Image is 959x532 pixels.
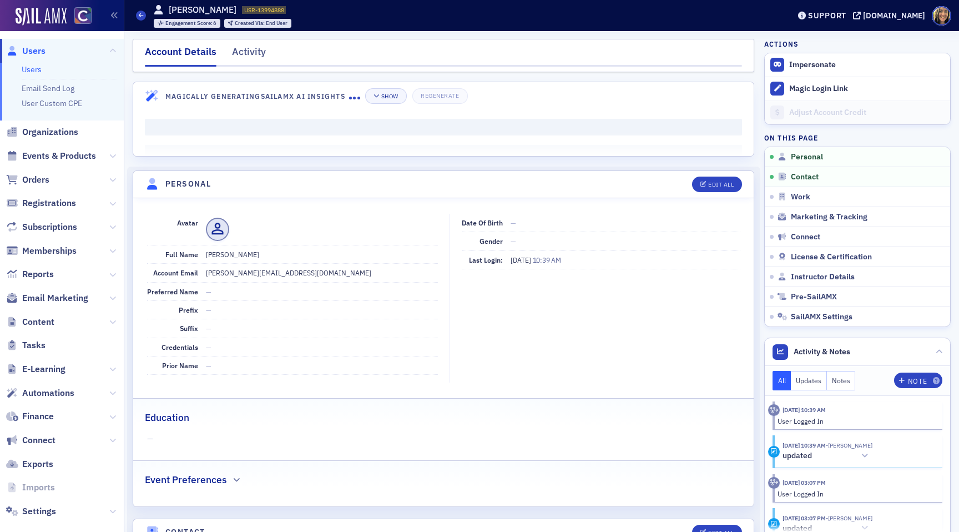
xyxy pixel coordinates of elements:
span: Pre-SailAMX [791,292,837,302]
button: Magic Login Link [765,77,950,101]
div: Activity [232,44,266,65]
span: Preferred Name [147,287,198,296]
span: Personal [791,152,823,162]
div: Engagement Score: 6 [154,19,221,28]
a: SailAMX [16,8,67,26]
span: Suffix [180,324,198,333]
div: Note [908,378,927,384]
span: Account Email [153,268,198,277]
h1: [PERSON_NAME] [169,4,236,16]
span: Work [791,192,810,202]
h4: Personal [165,178,211,190]
button: [DOMAIN_NAME] [853,12,929,19]
h2: Education [145,410,189,425]
a: Content [6,316,54,328]
button: Regenerate [412,88,467,104]
a: Connect [6,434,55,446]
button: updated [783,450,872,462]
div: [DOMAIN_NAME] [863,11,925,21]
span: Michelle Zink [826,514,872,522]
span: Profile [932,6,951,26]
span: Connect [791,232,820,242]
span: — [206,324,211,333]
a: E-Learning [6,363,65,375]
span: Prefix [179,305,198,314]
span: Prior Name [162,361,198,370]
a: Tasks [6,339,46,352]
button: Updates [791,371,827,390]
div: Edit All [708,182,734,188]
div: Adjust Account Credit [789,108,945,118]
h4: Magically Generating SailAMX AI Insights [165,91,349,101]
a: Users [6,45,46,57]
time: 10/14/2025 10:39 AM [783,406,826,414]
div: 6 [165,21,217,27]
span: Connect [22,434,55,446]
dd: [PERSON_NAME][EMAIL_ADDRESS][DOMAIN_NAME] [206,264,438,282]
span: Marketing & Tracking [791,212,867,222]
span: Activity & Notes [794,346,850,358]
a: Reports [6,268,54,280]
button: Show [365,88,407,104]
span: Last Login: [469,255,503,264]
a: Organizations [6,126,78,138]
span: SailAMX Settings [791,312,852,322]
button: Notes [827,371,856,390]
div: Support [808,11,846,21]
div: Show [381,93,398,99]
span: Memberships [22,245,77,257]
button: Edit All [692,177,742,192]
span: Events & Products [22,150,96,162]
span: Reports [22,268,54,280]
a: Settings [6,505,56,518]
dd: [PERSON_NAME] [206,245,438,263]
span: — [511,237,516,245]
span: Contact [791,172,819,182]
span: [DATE] [511,255,533,264]
div: Update [768,446,780,458]
a: Finance [6,410,54,423]
span: Settings [22,505,56,518]
span: Credentials [161,343,198,352]
h4: On this page [764,133,951,143]
span: USR-13994888 [244,6,284,14]
span: Tasks [22,339,46,352]
span: Full Name [165,250,198,259]
span: — [511,218,516,227]
span: Finance [22,410,54,423]
span: Gender [479,237,503,245]
time: 10/13/2025 03:07 PM [783,514,826,522]
span: — [206,343,211,352]
time: 10/13/2025 03:07 PM [783,479,826,486]
time: 10/14/2025 10:39 AM [783,441,826,449]
a: Subscriptions [6,221,77,233]
span: Created Via : [235,19,266,27]
span: Subscriptions [22,221,77,233]
div: Magic Login Link [789,84,945,94]
span: Organizations [22,126,78,138]
a: Orders [6,174,49,186]
img: SailAMX [74,7,92,24]
a: Users [22,64,42,74]
span: Exports [22,458,53,470]
span: Content [22,316,54,328]
a: Events & Products [6,150,96,162]
span: Avatar [177,218,198,227]
span: Engagement Score : [165,19,214,27]
a: Memberships [6,245,77,257]
a: User Custom CPE [22,98,82,108]
span: — [206,361,211,370]
span: Instructor Details [791,272,855,282]
span: Imports [22,481,55,494]
div: Created Via: End User [224,19,291,28]
button: All [773,371,791,390]
span: Orders [22,174,49,186]
a: Imports [6,481,55,494]
span: Automations [22,387,74,399]
div: Activity [768,477,780,489]
span: E-Learning [22,363,65,375]
div: User Logged In [778,489,935,499]
span: Michelle Zink [826,441,872,449]
span: License & Certification [791,252,872,262]
div: User Logged In [778,416,935,426]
